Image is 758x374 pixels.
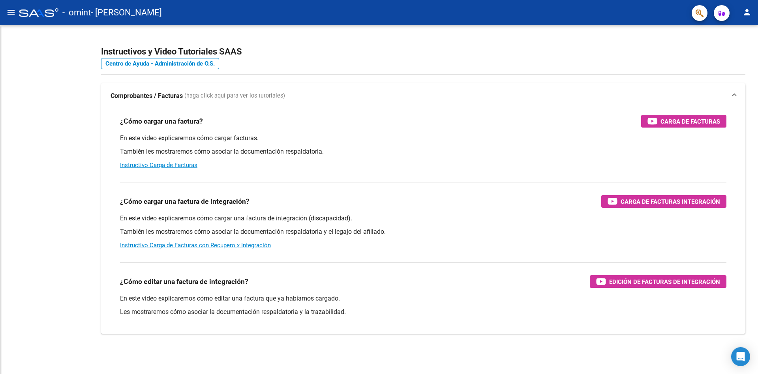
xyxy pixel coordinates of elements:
[731,347,750,366] div: Open Intercom Messenger
[120,134,726,143] p: En este video explicaremos cómo cargar facturas.
[120,294,726,303] p: En este video explicaremos cómo editar una factura que ya habíamos cargado.
[184,92,285,100] span: (haga click aquí para ver los tutoriales)
[641,115,726,128] button: Carga de Facturas
[601,195,726,208] button: Carga de Facturas Integración
[120,308,726,316] p: Les mostraremos cómo asociar la documentación respaldatoria y la trazabilidad.
[120,162,197,169] a: Instructivo Carga de Facturas
[101,44,745,59] h2: Instructivos y Video Tutoriales SAAS
[609,277,720,287] span: Edición de Facturas de integración
[111,92,183,100] strong: Comprobantes / Facturas
[742,8,752,17] mat-icon: person
[590,275,726,288] button: Edición de Facturas de integración
[101,109,745,334] div: Comprobantes / Facturas (haga click aquí para ver los tutoriales)
[62,4,91,21] span: - omint
[120,116,203,127] h3: ¿Cómo cargar una factura?
[91,4,162,21] span: - [PERSON_NAME]
[120,242,271,249] a: Instructivo Carga de Facturas con Recupero x Integración
[120,147,726,156] p: También les mostraremos cómo asociar la documentación respaldatoria.
[101,83,745,109] mat-expansion-panel-header: Comprobantes / Facturas (haga click aquí para ver los tutoriales)
[660,117,720,126] span: Carga de Facturas
[120,227,726,236] p: También les mostraremos cómo asociar la documentación respaldatoria y el legajo del afiliado.
[6,8,16,17] mat-icon: menu
[621,197,720,207] span: Carga de Facturas Integración
[120,276,248,287] h3: ¿Cómo editar una factura de integración?
[120,196,250,207] h3: ¿Cómo cargar una factura de integración?
[120,214,726,223] p: En este video explicaremos cómo cargar una factura de integración (discapacidad).
[101,58,219,69] a: Centro de Ayuda - Administración de O.S.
